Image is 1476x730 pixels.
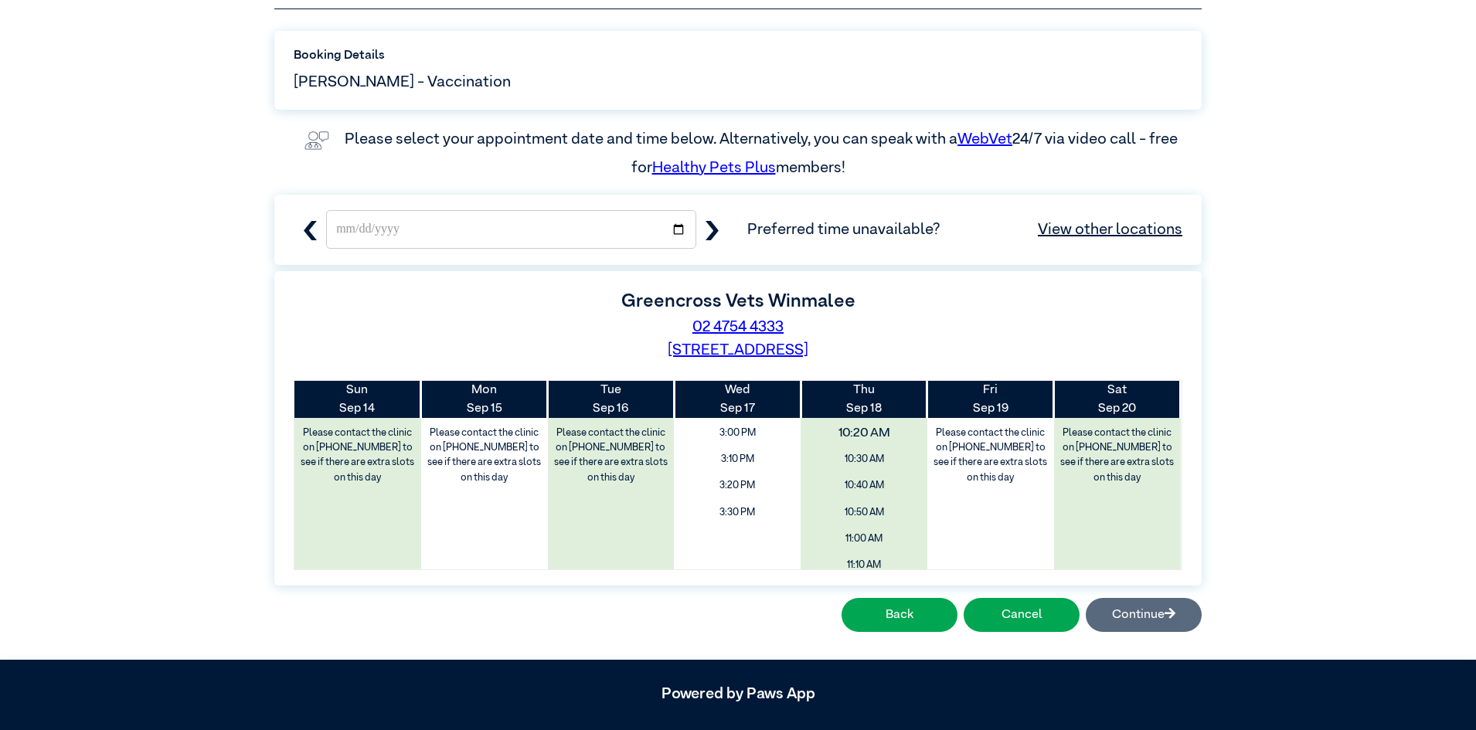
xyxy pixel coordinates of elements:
span: 10:20 AM [789,419,940,448]
span: 3:20 PM [679,474,795,497]
th: Sep 14 [294,381,421,418]
th: Sep 18 [801,381,927,418]
label: Booking Details [294,46,1182,65]
th: Sep 20 [1054,381,1181,418]
a: View other locations [1038,218,1182,241]
button: Back [842,598,957,632]
span: [PERSON_NAME] - Vaccination [294,70,511,93]
a: [STREET_ADDRESS] [668,342,808,358]
span: 3:00 PM [679,422,795,444]
label: Please contact the clinic on [PHONE_NUMBER] to see if there are extra slots on this day [1056,422,1179,489]
label: Greencross Vets Winmalee [621,292,855,311]
button: Cancel [964,598,1080,632]
label: Please select your appointment date and time below. Alternatively, you can speak with a 24/7 via ... [345,131,1181,175]
th: Sep 17 [674,381,801,418]
a: WebVet [957,131,1012,147]
span: 3:10 PM [679,448,795,470]
span: Preferred time unavailable? [747,218,1182,241]
span: 11:00 AM [806,528,922,550]
span: 11:10 AM [806,554,922,576]
span: 10:30 AM [806,448,922,470]
span: 3:30 PM [679,501,795,524]
th: Sep 15 [421,381,548,418]
label: Please contact the clinic on [PHONE_NUMBER] to see if there are extra slots on this day [423,422,546,489]
h5: Powered by Paws App [274,684,1202,703]
label: Please contact the clinic on [PHONE_NUMBER] to see if there are extra slots on this day [549,422,673,489]
th: Sep 19 [927,381,1054,418]
label: Please contact the clinic on [PHONE_NUMBER] to see if there are extra slots on this day [929,422,1053,489]
img: vet [298,125,335,156]
th: Sep 16 [548,381,675,418]
label: Please contact the clinic on [PHONE_NUMBER] to see if there are extra slots on this day [296,422,420,489]
span: 10:40 AM [806,474,922,497]
a: 02 4754 4333 [692,319,784,334]
span: 10:50 AM [806,501,922,524]
a: Healthy Pets Plus [652,160,776,175]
